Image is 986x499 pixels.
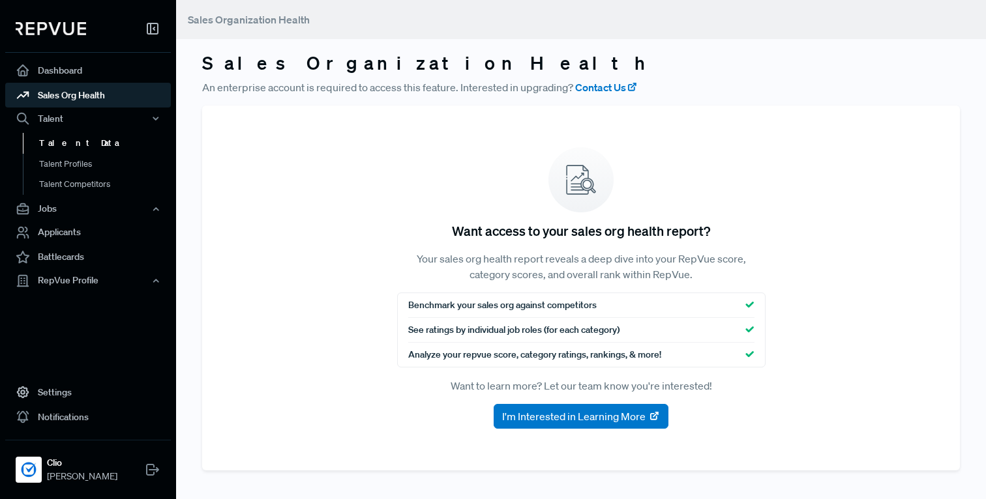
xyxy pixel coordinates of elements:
[408,298,597,312] span: Benchmark your sales org against competitors
[397,378,766,393] p: Want to learn more? Let our team know you're interested!
[408,323,620,337] span: See ratings by individual job roles (for each category)
[5,107,171,130] button: Talent
[397,251,766,282] p: Your sales org health report reveals a deep dive into your RepVue score, category scores, and ove...
[5,220,171,245] a: Applicants
[5,245,171,270] a: Battlecards
[5,440,171,489] a: ClioClio[PERSON_NAME]
[47,470,117,483] span: [PERSON_NAME]
[5,83,171,107] a: Sales Org Health
[5,58,171,83] a: Dashboard
[408,348,661,362] span: Analyze your repvue score, category ratings, rankings, & more!
[452,223,710,238] h5: Want access to your sales org health report?
[5,380,171,405] a: Settings
[5,405,171,429] a: Notifications
[494,404,668,429] button: I'm Interested in Learning More
[5,270,171,292] button: RepVue Profile
[18,459,39,480] img: Clio
[202,52,960,74] h3: Sales Organization Health
[202,79,960,95] p: An enterprise account is required to access this feature. Interested in upgrading?
[5,198,171,220] button: Jobs
[575,79,638,95] a: Contact Us
[188,13,310,26] span: Sales Organization Health
[16,22,86,35] img: RepVue
[502,408,646,424] span: I'm Interested in Learning More
[23,174,188,195] a: Talent Competitors
[23,133,188,154] a: Talent Data
[23,154,188,175] a: Talent Profiles
[47,456,117,470] strong: Clio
